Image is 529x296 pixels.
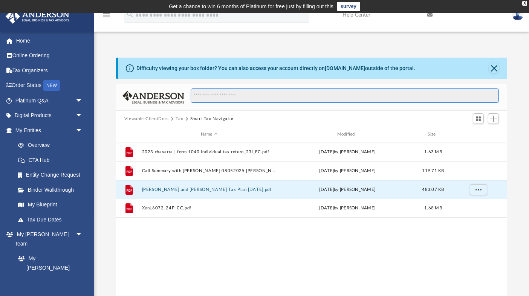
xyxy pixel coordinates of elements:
[124,116,169,122] button: Viewable-ClientDocs
[11,138,94,153] a: Overview
[75,227,90,243] span: arrow_drop_down
[11,153,94,168] a: CTA Hub
[5,33,94,48] a: Home
[280,186,415,193] div: [DATE] by [PERSON_NAME]
[11,182,94,197] a: Binder Walkthrough
[280,167,415,174] div: [DATE] by [PERSON_NAME]
[142,187,277,192] button: [PERSON_NAME] and [PERSON_NAME] Tax Plan [DATE].pdf
[142,168,277,173] button: Call Summary with [PERSON_NAME] 08052025 [PERSON_NAME].pdf
[5,78,94,93] a: Order StatusNEW
[191,88,499,103] input: Search files and folders
[43,80,60,91] div: NEW
[469,184,487,195] button: More options
[280,205,415,212] div: [DATE] by [PERSON_NAME]
[473,113,484,124] button: Switch to Grid View
[512,9,523,20] img: User Pic
[11,197,90,212] a: My Blueprint
[424,150,442,154] span: 1.63 MB
[325,65,365,71] a: [DOMAIN_NAME]
[11,212,94,227] a: Tax Due Dates
[142,206,277,211] button: XenL6072_24P_CC.pdf
[5,123,94,138] a: My Entitiesarrow_drop_down
[126,10,134,18] i: search
[190,116,234,122] button: Smart Tax Navigator
[488,113,499,124] button: Add
[5,93,94,108] a: Platinum Q&Aarrow_drop_down
[280,131,414,138] div: Modified
[176,116,183,122] button: Tax
[3,9,72,24] img: Anderson Advisors Platinum Portal
[119,131,138,138] div: id
[424,206,442,210] span: 1.68 MB
[337,2,360,11] a: survey
[75,108,90,124] span: arrow_drop_down
[75,123,90,138] span: arrow_drop_down
[418,131,448,138] div: Size
[102,11,111,20] i: menu
[422,187,444,191] span: 483.07 KB
[5,63,94,78] a: Tax Organizers
[5,227,90,251] a: My [PERSON_NAME] Teamarrow_drop_down
[5,48,94,63] a: Online Ordering
[142,150,277,154] button: 2023 chavarra j form 1040 individual tax return_23i_FC.pdf
[169,2,333,11] div: Get a chance to win 6 months of Platinum for free just by filling out this
[75,93,90,108] span: arrow_drop_down
[5,108,94,123] a: Digital Productsarrow_drop_down
[280,148,415,155] div: [DATE] by [PERSON_NAME]
[422,168,444,172] span: 119.71 KB
[11,251,87,285] a: My [PERSON_NAME] Team
[451,131,504,138] div: id
[136,64,415,72] div: Difficulty viewing your box folder? You can also access your account directly on outside of the p...
[489,63,499,73] button: Close
[522,1,527,6] div: close
[11,168,94,183] a: Entity Change Request
[102,14,111,20] a: menu
[141,131,276,138] div: Name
